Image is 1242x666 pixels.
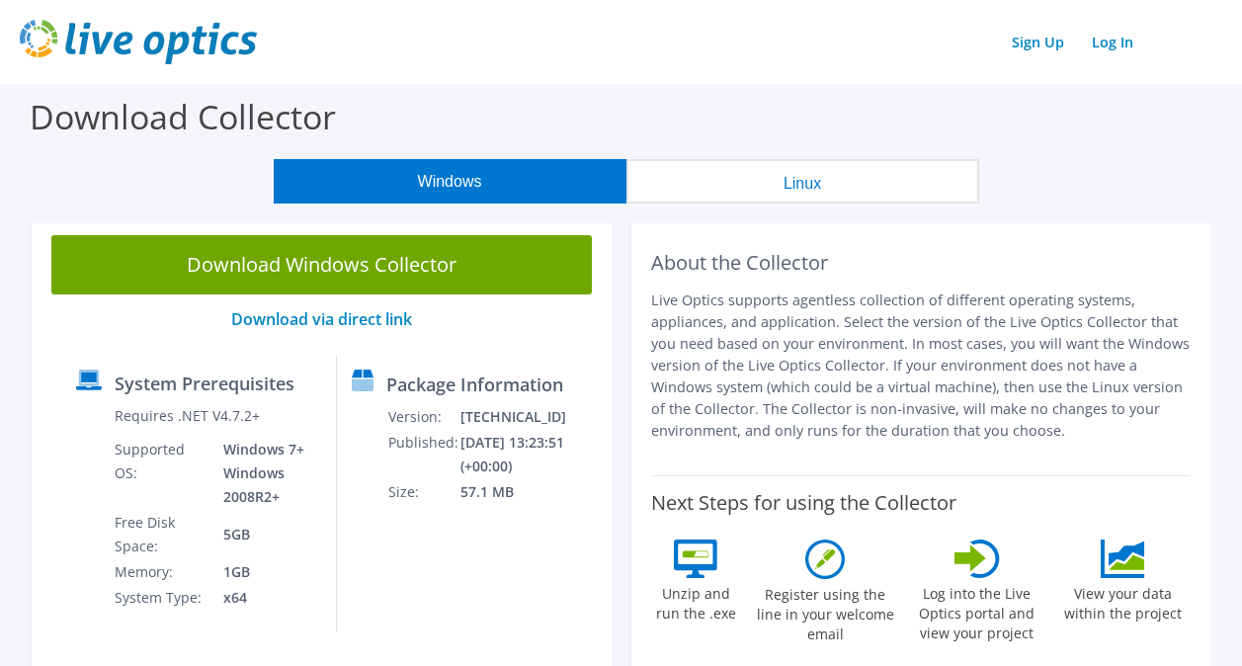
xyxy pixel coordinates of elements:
label: Log into the Live Optics portal and view your project [909,578,1045,643]
a: Download Windows Collector [51,235,592,294]
h2: About the Collector [651,251,1192,275]
label: Download Collector [30,94,336,139]
td: Version: [387,404,459,430]
td: 5GB [208,510,321,559]
td: Supported OS: [114,437,207,510]
td: [TECHNICAL_ID] [459,404,603,430]
label: Unzip and run the .exe [651,578,742,624]
a: Download via direct link [231,308,412,330]
td: Memory: [114,559,207,585]
td: x64 [208,585,321,611]
td: [DATE] 13:23:51 (+00:00) [459,430,603,479]
img: live_optics_svg.svg [20,20,257,64]
label: Requires .NET V4.7.2+ [115,406,260,426]
a: Sign Up [1002,28,1074,56]
label: Register using the line in your welcome email [752,579,900,644]
td: Windows 7+ Windows 2008R2+ [208,437,321,510]
td: 1GB [208,559,321,585]
td: 57.1 MB [459,479,603,505]
a: Log In [1082,28,1143,56]
label: Package Information [386,375,563,394]
td: Free Disk Space: [114,510,207,559]
td: System Type: [114,585,207,611]
p: Live Optics supports agentless collection of different operating systems, appliances, and applica... [651,290,1192,442]
button: Windows [274,159,626,204]
label: System Prerequisites [115,374,294,393]
label: Next Steps for using the Collector [651,491,956,515]
td: Size: [387,479,459,505]
td: Published: [387,430,459,479]
label: View your data within the project [1055,578,1192,624]
button: Linux [626,159,979,204]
